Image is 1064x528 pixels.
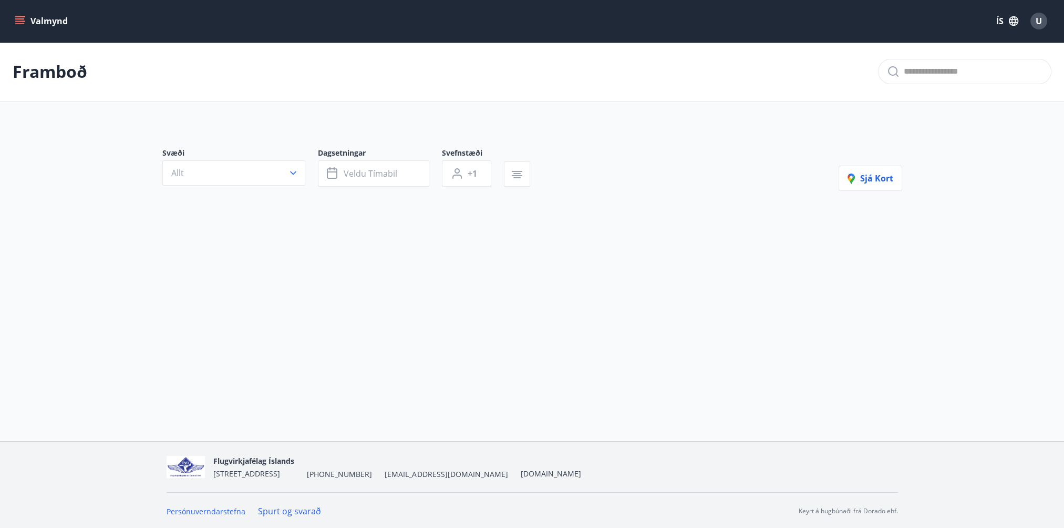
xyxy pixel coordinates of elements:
span: Sjá kort [848,172,893,184]
button: +1 [442,160,491,187]
p: Framboð [13,60,87,83]
span: Svefnstæði [442,148,504,160]
button: Veldu tímabil [318,160,429,187]
span: [EMAIL_ADDRESS][DOMAIN_NAME] [385,469,508,480]
span: [STREET_ADDRESS] [213,469,280,479]
a: [DOMAIN_NAME] [520,469,581,479]
img: jfCJGIgpp2qFOvTFfsN21Zau9QV3gluJVgNw7rvD.png [167,456,205,479]
button: menu [13,12,72,31]
span: [PHONE_NUMBER] [307,469,372,480]
span: Svæði [162,148,318,160]
button: Sjá kort [839,166,902,191]
span: Dagsetningar [318,148,442,160]
span: Allt [171,167,184,179]
a: Persónuverndarstefna [167,506,245,516]
button: U [1026,8,1051,34]
button: ÍS [990,12,1024,31]
span: +1 [468,168,477,179]
button: Allt [162,160,305,186]
span: U [1036,15,1042,27]
span: Veldu tímabil [344,168,397,179]
a: Spurt og svarað [258,505,321,517]
span: Flugvirkjafélag Íslands [213,456,294,466]
p: Keyrt á hugbúnaði frá Dorado ehf. [799,506,898,516]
